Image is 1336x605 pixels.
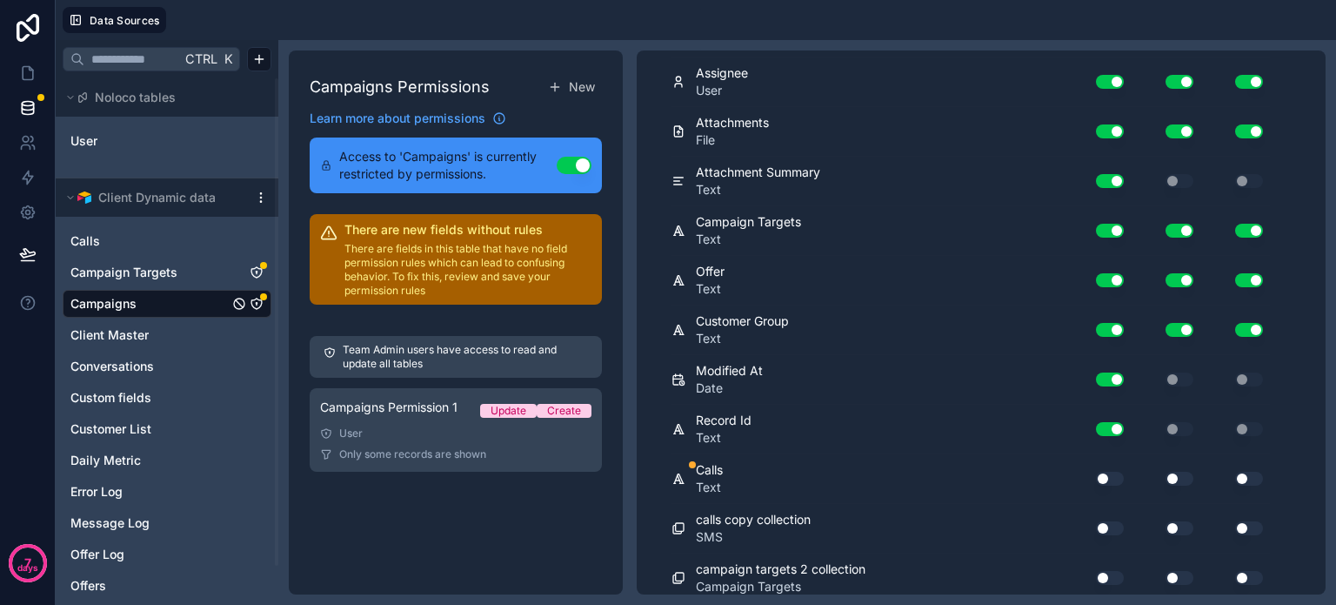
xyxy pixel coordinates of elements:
[696,114,769,131] span: Attachments
[70,577,106,595] span: Offers
[63,384,271,412] div: Custom fields
[696,64,748,82] span: Assignee
[63,478,271,506] div: Error Log
[70,389,151,407] span: Custom fields
[320,399,458,416] span: Campaigns Permission 1
[696,181,820,198] span: Text
[696,362,763,380] span: Modified At
[222,53,234,65] span: K
[696,578,865,595] span: Campaign Targets
[63,259,271,286] div: Campaign Targets
[70,546,124,563] span: Offer Log
[70,326,229,344] a: Client Master
[98,189,216,206] span: Client Dynamic data
[339,447,486,461] span: Only some records are shown
[70,232,100,250] span: Calls
[70,389,229,407] a: Custom fields
[310,388,602,472] a: Campaigns Permission 1UpdateCreateUserOnly some records are shown
[24,555,31,572] p: 7
[63,541,271,568] div: Offer Log
[63,227,271,255] div: Calls
[310,110,506,127] a: Learn more about permissions
[63,321,271,349] div: Client Master
[70,232,229,250] a: Calls
[343,343,588,371] p: Team Admin users have access to read and update all tables
[696,231,801,248] span: Text
[63,353,271,380] div: Conversations
[547,404,581,418] div: Create
[70,358,229,375] a: Conversations
[17,561,38,575] p: days
[310,75,490,99] h1: Campaigns Permissions
[63,85,261,110] button: Noloco tables
[70,358,154,375] span: Conversations
[696,82,748,99] span: User
[70,295,229,313] a: Campaigns
[70,420,151,438] span: Customer List
[70,295,137,313] span: Campaigns
[184,48,219,70] span: Ctrl
[70,452,229,469] a: Daily Metric
[90,14,160,27] span: Data Sources
[70,264,177,281] span: Campaign Targets
[63,290,271,318] div: Campaigns
[63,127,271,155] div: User
[70,483,123,501] span: Error Log
[491,404,526,418] div: Update
[569,78,595,96] span: New
[696,528,811,546] span: SMS
[696,213,801,231] span: Campaign Targets
[541,71,602,103] button: New
[70,132,211,150] a: User
[63,572,271,600] div: Offers
[696,313,789,330] span: Customer Group
[77,191,91,205] img: Airtable Logo
[310,110,485,127] span: Learn more about permissions
[696,330,789,347] span: Text
[70,420,229,438] a: Customer List
[696,429,751,447] span: Text
[95,89,176,106] span: Noloco tables
[696,511,811,528] span: calls copy collection
[696,461,723,479] span: Calls
[70,514,229,532] a: Message Log
[70,326,149,344] span: Client Master
[63,7,166,33] button: Data Sources
[70,514,150,532] span: Message Log
[70,264,229,281] a: Campaign Targets
[696,479,723,496] span: Text
[70,452,141,469] span: Daily Metric
[70,483,229,501] a: Error Log
[320,427,591,440] div: User
[63,415,271,443] div: Customer List
[696,164,820,181] span: Attachment Summary
[70,546,229,563] a: Offer Log
[63,509,271,537] div: Message Log
[696,280,725,298] span: Text
[344,221,591,239] h2: There are new fields without rules
[696,380,763,397] span: Date
[63,185,247,210] button: Airtable LogoClient Dynamic data
[696,263,725,280] span: Offer
[63,447,271,474] div: Daily Metric
[696,131,769,149] span: File
[344,242,591,298] p: There are fields in this table that have no field permission rules which can lead to confusing be...
[696,561,865,578] span: campaign targets 2 collection
[696,412,751,429] span: Record Id
[70,132,97,150] span: User
[339,148,557,183] span: Access to 'Campaigns' is currently restricted by permissions.
[70,577,229,595] a: Offers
